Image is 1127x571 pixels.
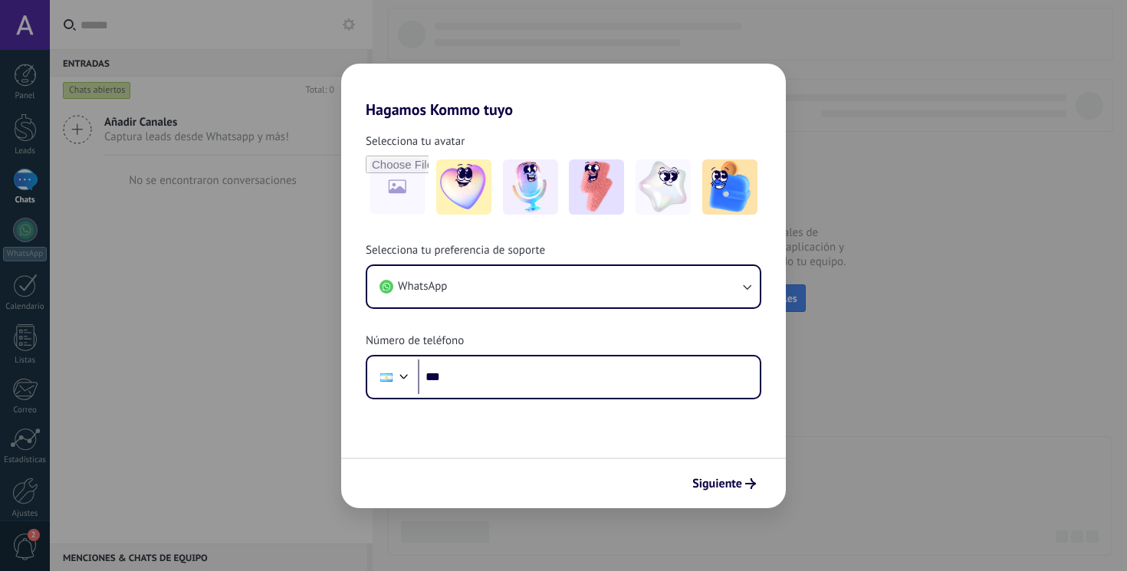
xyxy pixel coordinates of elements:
[569,159,624,215] img: -3.jpeg
[685,471,763,497] button: Siguiente
[398,279,447,294] span: WhatsApp
[366,134,465,149] span: Selecciona tu avatar
[636,159,691,215] img: -4.jpeg
[367,266,760,307] button: WhatsApp
[436,159,491,215] img: -1.jpeg
[503,159,558,215] img: -2.jpeg
[366,333,464,349] span: Número de teléfono
[372,361,401,393] div: Argentina: + 54
[341,64,786,119] h2: Hagamos Kommo tuyo
[366,243,545,258] span: Selecciona tu preferencia de soporte
[692,478,742,489] span: Siguiente
[702,159,757,215] img: -5.jpeg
